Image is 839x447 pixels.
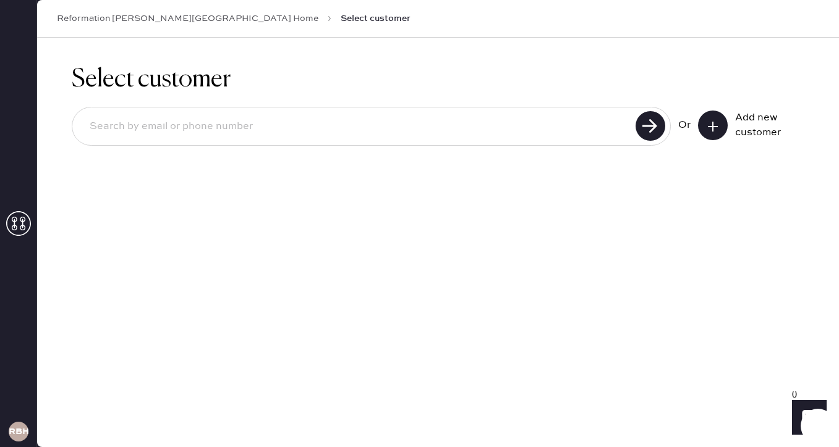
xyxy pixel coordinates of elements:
span: Select customer [341,12,411,25]
iframe: Front Chat [780,391,833,445]
h1: Select customer [72,65,804,94]
h3: RBHA [9,427,28,436]
input: Search by email or phone number [80,112,632,141]
div: Add new customer [735,111,797,140]
div: Or [678,118,691,133]
a: Reformation [PERSON_NAME][GEOGRAPHIC_DATA] Home [57,12,318,25]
